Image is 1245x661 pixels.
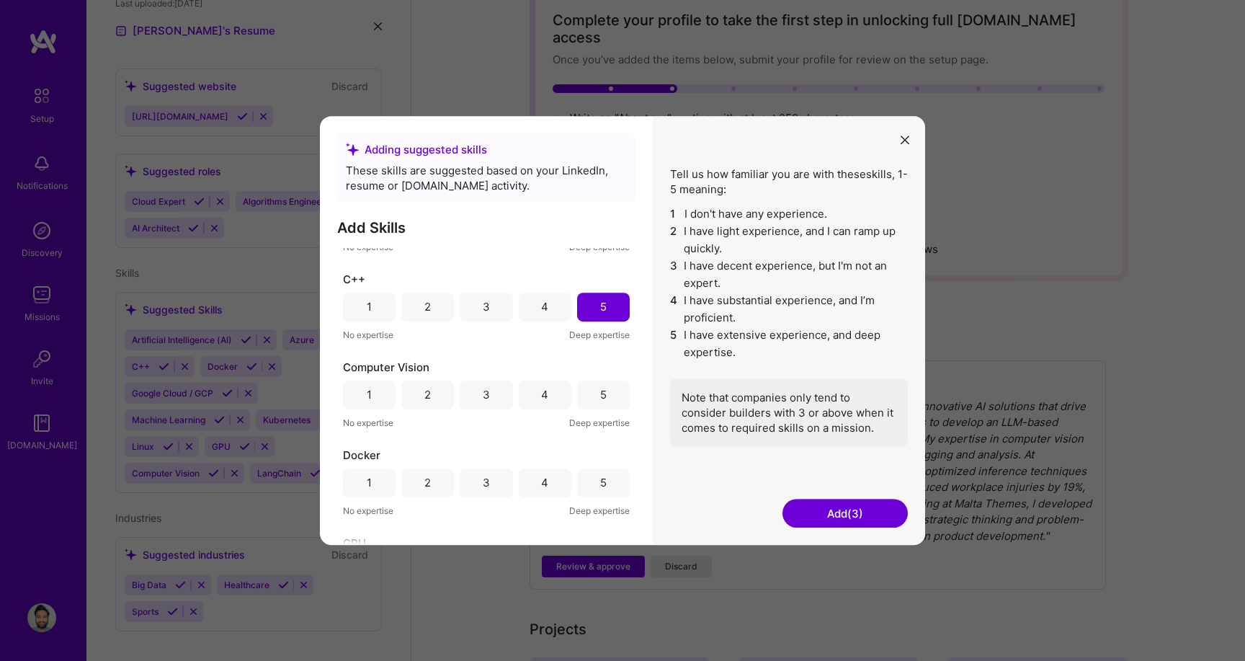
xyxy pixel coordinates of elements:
[367,475,372,490] div: 1
[367,387,372,402] div: 1
[670,292,678,327] span: 4
[670,327,678,361] span: 5
[670,205,908,223] li: I don't have any experience.
[320,116,925,546] div: modal
[670,223,908,257] li: I have light experience, and I can ramp up quickly.
[367,299,372,314] div: 1
[782,499,908,528] button: Add(3)
[337,219,635,236] h3: Add Skills
[424,299,431,314] div: 2
[483,475,490,490] div: 3
[670,257,678,292] span: 3
[541,387,548,402] div: 4
[670,167,908,447] div: Tell us how familiar you are with these skills , 1-5 meaning:
[424,387,431,402] div: 2
[569,415,630,430] span: Deep expertise
[343,448,380,463] span: Docker
[670,223,678,257] span: 2
[343,503,393,518] span: No expertise
[569,239,630,254] span: Deep expertise
[343,536,366,551] span: GPU
[569,503,630,518] span: Deep expertise
[346,163,627,193] div: These skills are suggested based on your LinkedIn, resume or [DOMAIN_NAME] activity.
[343,239,393,254] span: No expertise
[483,299,490,314] div: 3
[343,360,429,375] span: Computer Vision
[569,327,630,342] span: Deep expertise
[670,205,679,223] span: 1
[346,142,627,157] div: Adding suggested skills
[483,387,490,402] div: 3
[670,292,908,327] li: I have substantial experience, and I’m proficient.
[670,327,908,361] li: I have extensive experience, and deep expertise.
[424,475,431,490] div: 2
[346,143,359,156] i: icon SuggestedTeams
[541,299,548,314] div: 4
[600,387,607,402] div: 5
[600,475,607,490] div: 5
[670,257,908,292] li: I have decent experience, but I'm not an expert.
[343,415,393,430] span: No expertise
[670,378,908,447] div: Note that companies only tend to consider builders with 3 or above when it comes to required skil...
[343,272,365,287] span: C++
[343,327,393,342] span: No expertise
[600,299,607,314] div: 5
[541,475,548,490] div: 4
[901,136,909,144] i: icon Close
